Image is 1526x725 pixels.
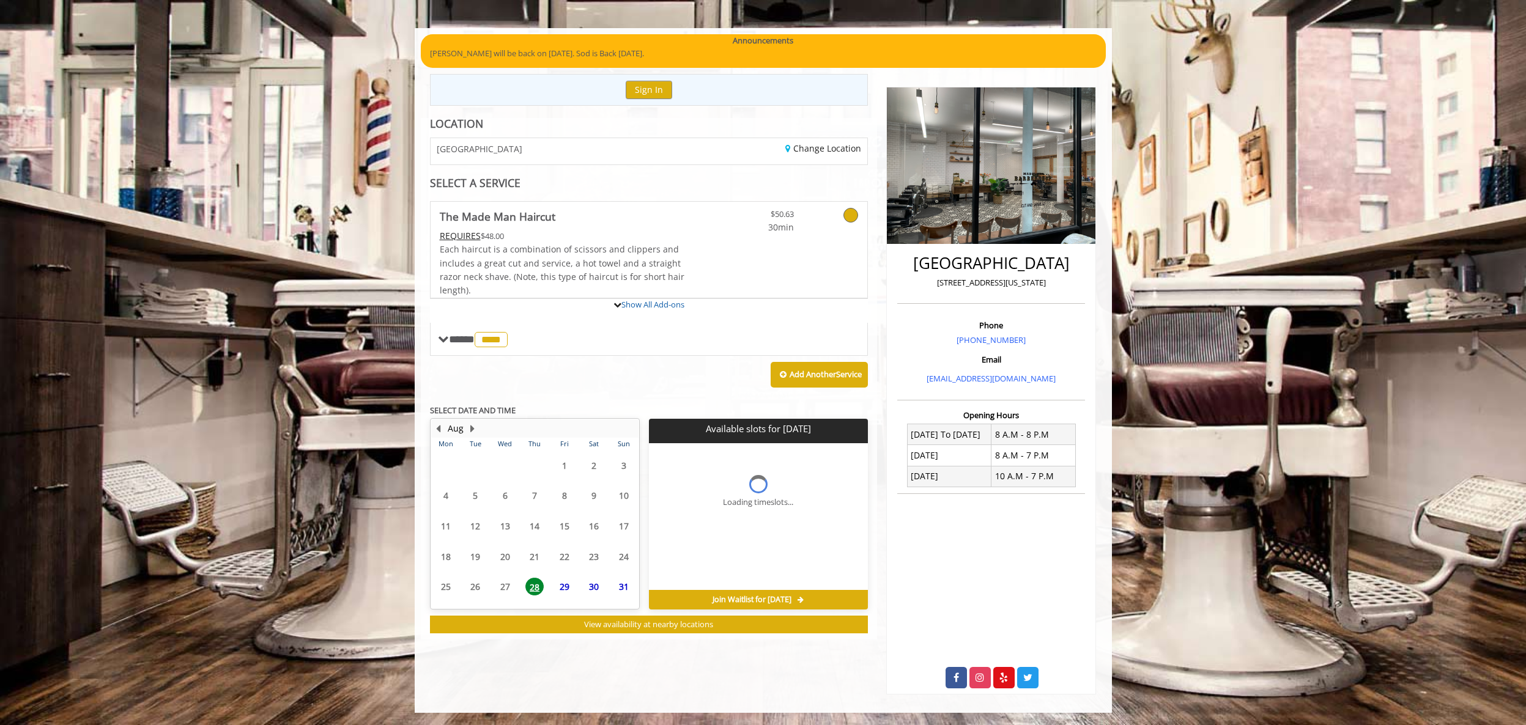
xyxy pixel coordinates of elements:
p: [PERSON_NAME] will be back on [DATE]. Sod is Back [DATE]. [430,47,1097,60]
th: Fri [549,438,579,450]
th: Tue [461,438,490,450]
a: Change Location [785,142,861,154]
button: Sign In [626,81,672,98]
td: Select day28 [520,572,549,602]
span: 30min [722,221,794,234]
td: [DATE] [907,445,991,466]
a: Show All Add-ons [621,299,684,310]
td: Select day29 [549,572,579,602]
button: Add AnotherService [771,362,868,388]
th: Thu [520,438,549,450]
h2: [GEOGRAPHIC_DATA] [900,254,1082,272]
h3: Email [900,355,1082,364]
span: Join Waitlist for [DATE] [713,595,791,605]
td: Select day30 [579,572,609,602]
b: The Made Man Haircut [440,208,555,225]
p: [STREET_ADDRESS][US_STATE] [900,276,1082,289]
td: 8 A.M - 8 P.M [991,424,1076,445]
td: [DATE] [907,466,991,487]
button: Next Month [468,422,478,435]
h3: Phone [900,321,1082,329]
div: $48.00 [440,229,686,243]
td: [DATE] To [DATE] [907,424,991,445]
span: 29 [555,578,574,595]
th: Sat [579,438,609,450]
b: LOCATION [430,116,483,131]
button: Aug [448,422,464,435]
td: 10 A.M - 7 P.M [991,466,1076,487]
a: [EMAIL_ADDRESS][DOMAIN_NAME] [927,373,1056,384]
span: This service needs some Advance to be paid before we block your appointment [440,230,481,241]
th: Wed [490,438,519,450]
a: [PHONE_NUMBER] [957,334,1026,345]
td: 8 A.M - 7 P.M [991,445,1076,466]
span: 28 [525,578,544,595]
div: The Made Man Haircut Add-onS [430,298,869,299]
h3: Opening Hours [897,411,1085,419]
div: SELECT A SERVICE [430,177,869,189]
span: 31 [615,578,633,595]
b: Add Another Service [790,369,862,380]
div: Loading timeslots... [723,496,793,509]
b: SELECT DATE AND TIME [430,405,516,416]
button: View availability at nearby locations [430,616,869,633]
button: Previous Month [434,422,443,435]
span: [GEOGRAPHIC_DATA] [437,144,522,153]
a: $50.63 [722,202,794,234]
td: Select day31 [609,572,639,602]
span: Each haircut is a combination of scissors and clippers and includes a great cut and service, a ho... [440,243,684,296]
p: Available slots for [DATE] [654,424,863,434]
span: 30 [585,578,603,595]
b: Announcements [733,34,793,47]
span: View availability at nearby locations [584,619,713,630]
th: Sun [609,438,639,450]
th: Mon [431,438,461,450]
